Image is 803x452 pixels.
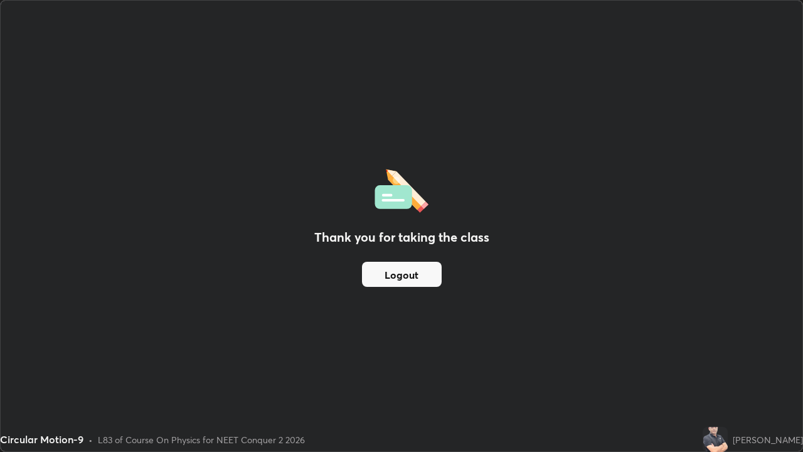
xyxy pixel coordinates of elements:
[703,427,728,452] img: 2cedd6bda10141d99be5a37104ce2ff3.png
[314,228,489,247] h2: Thank you for taking the class
[362,262,442,287] button: Logout
[98,433,305,446] div: L83 of Course On Physics for NEET Conquer 2 2026
[88,433,93,446] div: •
[733,433,803,446] div: [PERSON_NAME]
[375,165,428,213] img: offlineFeedback.1438e8b3.svg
